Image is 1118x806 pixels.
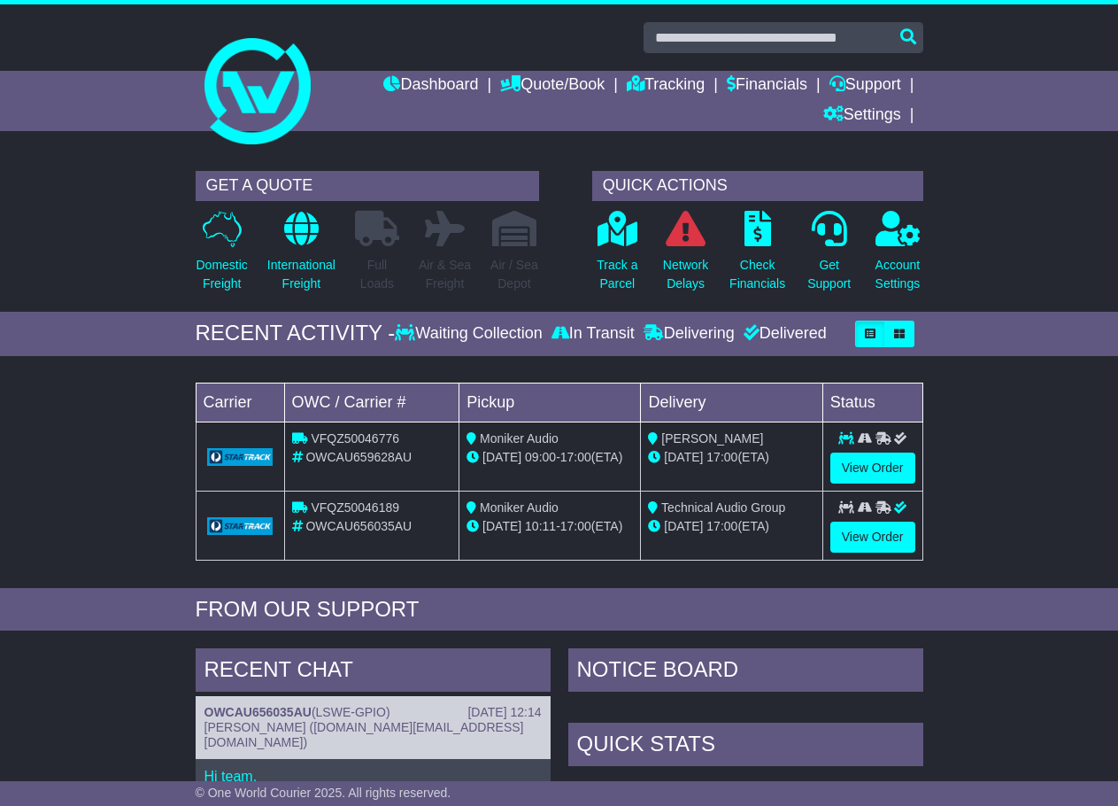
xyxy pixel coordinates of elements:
div: Quick Stats [568,723,923,771]
div: ( ) [204,705,542,720]
p: Check Financials [729,256,785,293]
a: Tracking [627,71,705,101]
span: Technical Audio Group [661,500,785,515]
span: 09:00 [525,450,556,464]
p: Air & Sea Freight [419,256,471,293]
a: OWCAU656035AU [204,705,312,719]
span: [DATE] [664,450,703,464]
a: GetSupport [806,210,852,303]
div: (ETA) [648,448,814,467]
span: 17:00 [706,519,737,533]
a: Support [829,71,901,101]
div: - (ETA) [466,448,633,467]
span: Moniker Audio [480,431,559,446]
a: Quote/Book [500,71,605,101]
p: Air / Sea Depot [490,256,538,293]
td: OWC / Carrier # [284,383,459,422]
span: [PERSON_NAME] [661,431,763,446]
a: View Order [830,522,915,553]
span: 10:11 [525,519,556,533]
p: Get Support [807,256,851,293]
a: NetworkDelays [662,210,709,303]
a: CheckFinancials [729,210,786,303]
div: RECENT CHAT [196,648,551,696]
span: 17:00 [560,450,591,464]
a: View Order [830,453,915,484]
a: Settings [823,101,901,131]
span: OWCAU659628AU [305,450,412,464]
div: (ETA) [648,517,814,536]
div: GET A QUOTE [196,171,539,201]
p: Full Loads [355,256,399,293]
td: Delivery [641,383,822,422]
div: In Transit [547,324,639,344]
span: [DATE] [664,519,703,533]
a: AccountSettings [875,210,921,303]
div: FROM OUR SUPPORT [196,597,923,623]
span: 17:00 [560,519,591,533]
span: OWCAU656035AU [305,519,412,533]
p: Network Delays [663,256,708,293]
p: International Freight [267,256,335,293]
span: © One World Courier 2025. All rights reserved. [196,786,451,800]
p: Account Settings [875,256,921,293]
div: Delivered [739,324,827,344]
span: 17:00 [706,450,737,464]
p: Track a Parcel [597,256,637,293]
div: Delivering [639,324,739,344]
td: Pickup [459,383,641,422]
div: QUICK ACTIONS [592,171,923,201]
span: VFQZ50046776 [311,431,399,446]
span: [PERSON_NAME] ([DOMAIN_NAME][EMAIL_ADDRESS][DOMAIN_NAME]) [204,720,524,749]
span: VFQZ50046189 [311,500,399,515]
a: Track aParcel [596,210,638,303]
span: [DATE] [482,450,521,464]
span: LSWE-GPIO [316,705,386,719]
div: RECENT ACTIVITY - [196,321,396,346]
img: GetCarrierServiceLogo [207,448,274,466]
div: - (ETA) [466,517,633,536]
a: DomesticFreight [196,210,249,303]
td: Status [822,383,922,422]
a: InternationalFreight [266,210,336,303]
p: Hi team, [204,768,542,785]
span: [DATE] [482,519,521,533]
p: Domestic Freight [197,256,248,293]
td: Carrier [196,383,284,422]
img: GetCarrierServiceLogo [207,517,274,535]
a: Dashboard [383,71,478,101]
div: NOTICE BOARD [568,648,923,696]
div: [DATE] 12:14 [467,705,541,720]
span: Moniker Audio [480,500,559,515]
div: Waiting Collection [395,324,546,344]
a: Financials [727,71,807,101]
